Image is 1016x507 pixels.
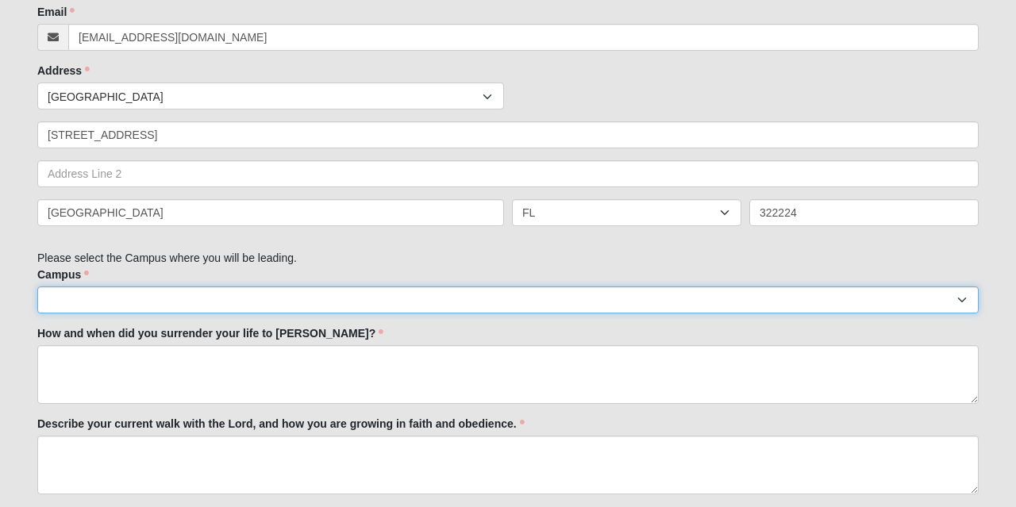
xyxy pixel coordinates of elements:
label: Address [37,63,90,79]
label: Email [37,4,75,20]
label: Describe your current walk with the Lord, and how you are growing in faith and obedience. [37,416,525,432]
input: Zip [749,199,979,226]
label: How and when did you surrender your life to [PERSON_NAME]? [37,325,383,341]
input: City [37,199,504,226]
label: Campus [37,267,89,282]
input: Address Line 1 [37,121,979,148]
input: Address Line 2 [37,160,979,187]
span: [GEOGRAPHIC_DATA] [48,83,483,110]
